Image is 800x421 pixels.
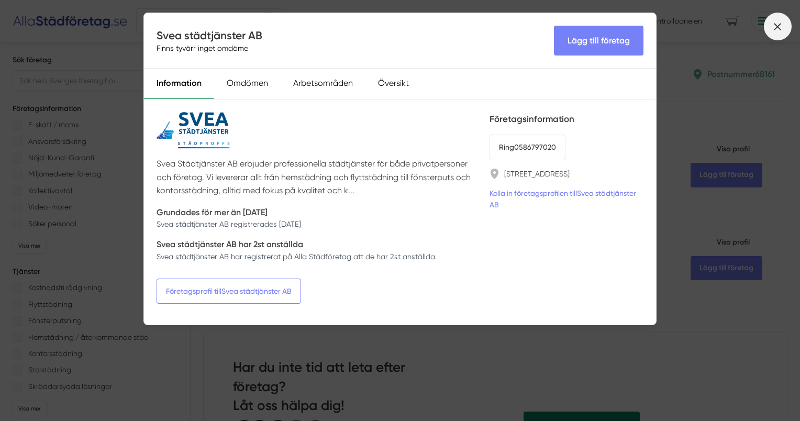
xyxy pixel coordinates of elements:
div: Omdömen [214,69,281,99]
h5: Företagsinformation [490,112,643,126]
img: Svea städtjänster AB logotyp [157,112,230,149]
a: [STREET_ADDRESS] [504,169,570,179]
a: Ring0586797020 [490,135,565,160]
p: Grundades för mer än [DATE] [157,206,301,219]
p: Svea städtjänster AB registrerades [DATE] [157,219,301,229]
a: Företagsprofil tillSvea städtjänster AB [157,279,301,304]
h4: Svea städtjänster AB [157,28,262,43]
div: Arbetsområden [281,69,365,99]
div: Översikt [365,69,421,99]
p: Svea städtjänster AB har registrerat på Alla Städföretag att de har 2st anställda. [157,251,437,262]
p: Svea Städtjänster AB erbjuder professionella städtjänster för både privatpersoner och företag. Vi... [157,157,477,197]
span: Finns tyvärr inget omdöme [157,43,248,53]
div: Information [144,69,214,99]
: Lägg till företag [554,26,643,56]
p: Svea städtjänster AB har 2st anställda [157,238,437,251]
a: Kolla in företagsprofilen tillSvea städtjänster AB [490,187,643,210]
